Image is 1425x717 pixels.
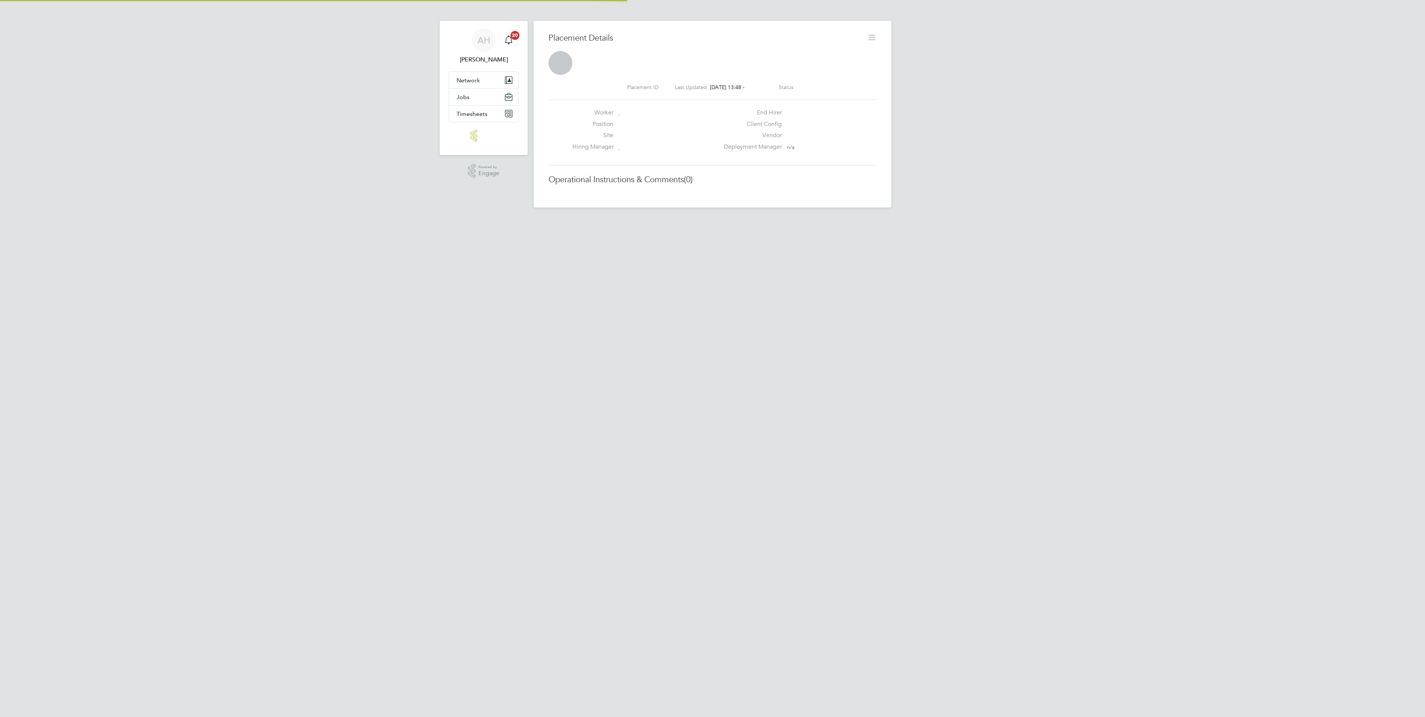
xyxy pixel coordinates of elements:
[684,174,693,184] span: (0)
[477,35,490,45] span: AH
[572,109,613,117] label: Worker
[710,84,745,91] span: [DATE] 13:48 -
[449,55,519,64] span: Amber Holmes
[478,164,499,170] span: Powered by
[572,132,613,139] label: Site
[440,21,528,155] nav: Main navigation
[572,143,613,151] label: Hiring Manager
[572,120,613,128] label: Position
[449,28,519,64] a: AH[PERSON_NAME]
[719,143,782,151] label: Deployment Manager
[501,28,516,52] a: 20
[719,109,782,117] label: End Hirer
[549,33,862,44] h3: Placement Details
[449,130,519,142] a: Go to home page
[787,144,794,151] span: n/a
[456,94,470,101] span: Jobs
[719,132,782,139] label: Vendor
[549,174,876,185] h3: Operational Instructions & Comments
[449,105,518,122] button: Timesheets
[449,89,518,105] button: Jobs
[468,164,500,178] a: Powered byEngage
[470,130,497,142] img: northernrailway-logo-retina.png
[511,31,519,40] span: 20
[719,120,782,128] label: Client Config
[779,84,793,91] label: Status
[449,72,518,88] button: Network
[675,84,707,91] label: Last Updated
[478,170,499,177] span: Engage
[627,84,658,91] label: Placement ID
[456,77,480,84] span: Network
[456,110,487,117] span: Timesheets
